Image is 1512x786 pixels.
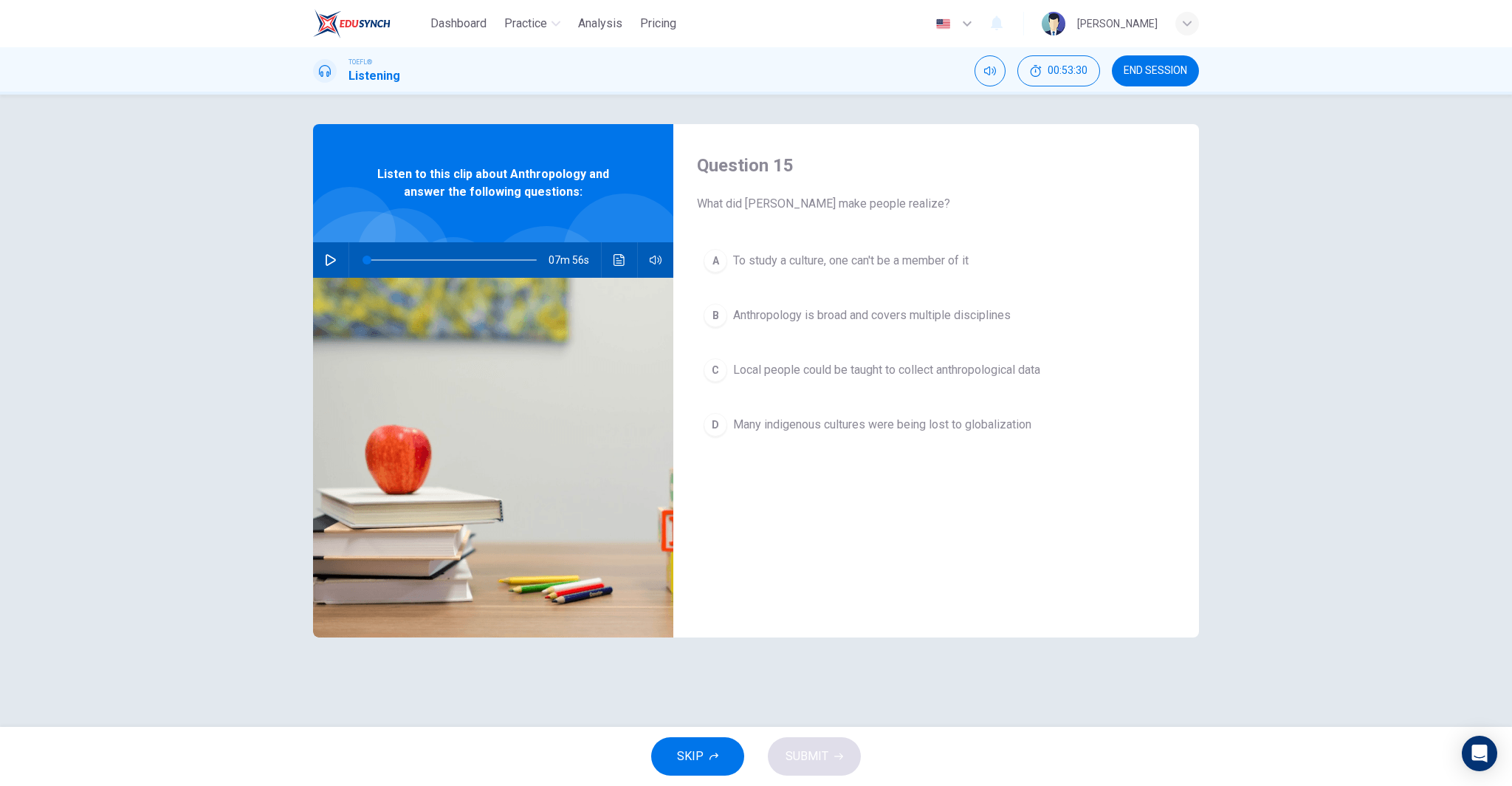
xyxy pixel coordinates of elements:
[361,165,625,201] span: Listen to this clip about Anthropology and answer the following questions:
[934,18,952,30] img: en
[733,252,969,270] span: To study a culture, one can't be a member of it
[704,358,727,382] div: C
[572,10,628,37] button: Analysis
[697,154,1175,177] h4: Question 15
[313,9,391,38] img: EduSynch logo
[430,15,487,33] span: Dashboard
[697,352,1175,389] button: CLocal people could be taught to collect anthropological data
[704,304,727,327] div: B
[634,10,682,37] button: Pricing
[975,55,1006,86] div: Mute
[1462,736,1497,771] div: Open Intercom Messenger
[578,15,622,33] span: Analysis
[733,361,1040,379] span: Local people could be taught to collect anthropological data
[498,10,566,37] button: Practice
[608,242,631,278] button: Click to see the audio transcription
[640,15,676,33] span: Pricing
[651,737,744,776] button: SKIP
[504,15,547,33] span: Practice
[1017,55,1100,86] button: 00:53:30
[425,10,492,37] button: Dashboard
[697,242,1175,279] button: ATo study a culture, one can't be a member of it
[1017,55,1100,86] div: Hide
[1077,15,1158,33] div: [PERSON_NAME]
[697,406,1175,443] button: DMany indigenous cultures were being lost to globalization
[1048,65,1087,77] span: 00:53:30
[1124,65,1187,77] span: END SESSION
[704,249,727,273] div: A
[348,67,400,85] h1: Listening
[677,746,704,767] span: SKIP
[313,278,673,638] img: Listen to this clip about Anthropology and answer the following questions:
[1112,55,1199,86] button: END SESSION
[733,416,1031,434] span: Many indigenous cultures were being lost to globalization
[549,242,601,278] span: 07m 56s
[733,307,1011,324] span: Anthropology is broad and covers multiple disciplines
[348,57,372,67] span: TOEFL®
[697,195,1175,213] span: What did [PERSON_NAME] make people realize?
[313,9,425,38] a: EduSynch logo
[697,297,1175,334] button: BAnthropology is broad and covers multiple disciplines
[704,413,727,437] div: D
[1042,12,1065,35] img: Profile picture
